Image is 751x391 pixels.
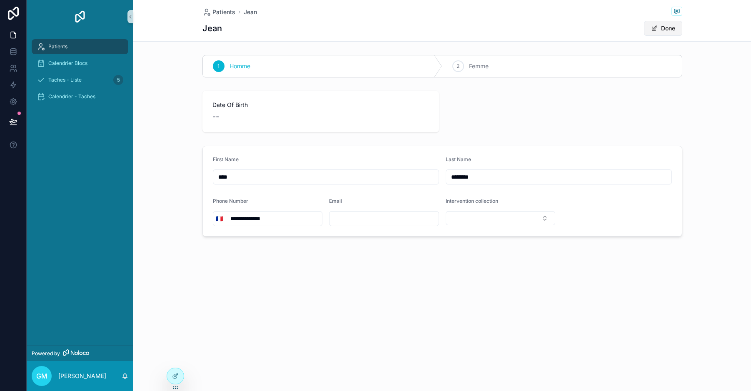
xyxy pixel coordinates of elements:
span: Email [329,198,342,204]
span: Calendrier Blocs [48,60,87,67]
a: Patients [32,39,128,54]
a: Calendrier - Taches [32,89,128,104]
span: 1 [217,63,220,70]
span: Femme [469,62,489,70]
a: Jean [244,8,257,16]
span: Last Name [446,156,471,162]
div: 5 [113,75,123,85]
img: App logo [73,10,87,23]
span: Patients [48,43,67,50]
span: First Name [213,156,239,162]
span: Homme [230,62,250,70]
a: Powered by [27,346,133,361]
span: Calendrier - Taches [48,93,95,100]
button: Done [644,21,682,36]
span: Powered by [32,350,60,357]
span: 2 [457,63,459,70]
span: Intervention collection [446,198,498,204]
div: scrollable content [27,33,133,115]
span: 🇫🇷 [216,214,223,223]
span: Phone Number [213,198,248,204]
span: GM [36,371,47,381]
span: Patients [212,8,235,16]
p: [PERSON_NAME] [58,372,106,380]
button: Select Button [446,211,556,225]
a: Taches - Liste5 [32,72,128,87]
span: Date Of Birth [212,101,429,109]
button: Select Button [213,211,225,226]
a: Calendrier Blocs [32,56,128,71]
h1: Jean [202,22,222,34]
a: Patients [202,8,235,16]
span: -- [212,111,219,122]
span: Taches - Liste [48,77,82,83]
